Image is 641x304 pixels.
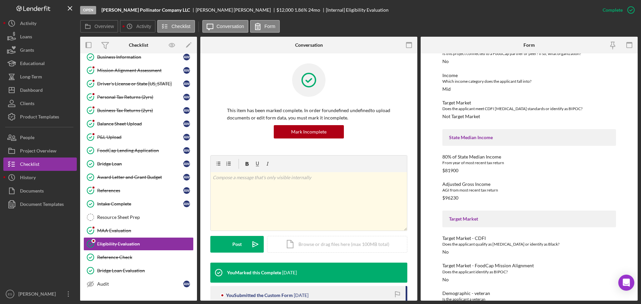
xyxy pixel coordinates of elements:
div: A W [183,281,190,287]
div: Conversation [295,42,323,48]
button: History [3,171,77,184]
div: Reference Check [97,255,193,260]
div: Bridge Loan Evaluation [97,268,193,273]
div: A W [183,120,190,127]
div: A W [183,174,190,181]
div: Award Letter and Grant Budget [97,175,183,180]
div: A W [183,94,190,100]
div: Personal Tax Returns (2yrs) [97,94,183,100]
text: ES [8,292,12,296]
div: You Marked this Complete [227,270,281,275]
div: No [442,277,449,282]
div: Business Information [97,54,183,60]
div: Does the applicant meet CDFI [MEDICAL_DATA] standards or identify as BIPOC? [442,105,616,112]
div: Target Market [449,216,609,222]
label: Overview [94,24,114,29]
div: You Submitted the Custom Form [226,293,293,298]
button: Product Templates [3,110,77,123]
div: 80% of State Median Income [442,154,616,160]
div: Open [80,6,96,14]
div: $81900 [442,168,458,173]
div: Adjusted Gross Income [442,182,616,187]
div: Grants [20,43,34,58]
a: Clients [3,97,77,110]
div: Which income category does the applicant fall into? [442,78,616,85]
div: Not Target Market [442,114,480,119]
button: Long-Term [3,70,77,83]
a: FoodCap Lending ApplicationAW [83,144,194,157]
div: History [20,171,36,186]
a: Business InformationAW [83,50,194,64]
div: Educational [20,57,45,72]
div: Open Intercom Messenger [618,275,634,291]
div: A W [183,201,190,207]
div: Income [442,73,616,78]
div: Documents [20,184,44,199]
a: Balance Sheet UploadAW [83,117,194,130]
a: Eligibility Evaluation [83,237,194,251]
div: A W [183,161,190,167]
button: Project Overview [3,144,77,158]
div: A W [183,187,190,194]
div: $96230 [442,195,458,201]
button: Mark Incomplete [274,125,344,138]
div: Dashboard [20,83,43,98]
div: Eligibility Evaluation [97,241,193,247]
div: Resource Sheet Prep [97,215,193,220]
div: AGI from most recent tax return [442,187,616,194]
div: 1.86 % [294,7,307,13]
button: People [3,131,77,144]
div: Checklist [20,158,39,173]
div: State Median Income [449,135,609,140]
div: Document Templates [20,198,64,213]
button: Activity [3,17,77,30]
div: Activity [20,17,36,32]
a: Documents [3,184,77,198]
div: People [20,131,34,146]
div: Demographic - veteran [442,291,616,296]
div: Intake Complete [97,201,183,207]
a: MAA Evaluation [83,224,194,237]
label: Conversation [217,24,244,29]
button: Form [250,20,280,33]
time: 2025-08-26 16:34 [294,293,308,298]
div: [PERSON_NAME] [PERSON_NAME] [196,7,276,13]
div: MAA Evaluation [97,228,193,233]
button: Educational [3,57,77,70]
div: Loans [20,30,32,45]
div: Audit [97,281,183,287]
div: References [97,188,183,193]
button: Dashboard [3,83,77,97]
a: Reference Check [83,251,194,264]
a: Driver's License or State [US_STATE]AW [83,77,194,90]
div: A W [183,134,190,140]
button: Post [210,236,264,253]
button: Conversation [202,20,249,33]
div: Form [523,42,535,48]
div: A W [183,107,190,114]
button: Document Templates [3,198,77,211]
div: Long-Term [20,70,42,85]
div: From year of most recent tax return [442,160,616,166]
a: P&L UploadAW [83,130,194,144]
div: Underwriting [93,300,175,304]
a: Business Tax Returns (2yrs)AW [83,104,194,117]
div: Post [232,236,242,253]
div: 0 / 2 [180,300,192,304]
div: Project Overview [20,144,56,159]
label: Activity [136,24,151,29]
div: Product Templates [20,110,59,125]
div: Mission Alignment Assessment [97,68,183,73]
div: P&L Upload [97,134,183,140]
button: ES[PERSON_NAME] [3,287,77,301]
a: Intake CompleteAW [83,197,194,211]
button: Checklist [3,158,77,171]
a: Personal Tax Returns (2yrs)AW [83,90,194,104]
button: Grants [3,43,77,57]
